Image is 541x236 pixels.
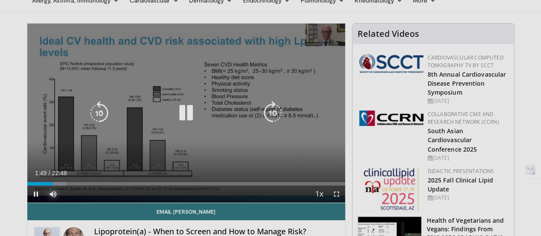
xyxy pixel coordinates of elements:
button: Mute [44,185,62,203]
a: 2025 Fall Clinical Lipid Update [428,176,493,193]
div: [DATE] [428,154,507,162]
div: [DATE] [428,194,507,202]
a: 8th Annual Cardiovascular Disease Prevention Symposium [428,70,506,96]
button: Fullscreen [328,185,345,203]
div: [DATE] [428,97,507,105]
div: Didactic Presentations [428,167,507,175]
span: 1:49 [35,170,47,176]
span: 22:48 [52,170,67,176]
button: Pause [27,185,44,203]
img: d65bce67-f81a-47c5-b47d-7b8806b59ca8.jpg.150x105_q85_autocrop_double_scale_upscale_version-0.2.jpg [364,167,419,212]
button: Playback Rate [311,185,328,203]
img: 51a70120-4f25-49cc-93a4-67582377e75f.png.150x105_q85_autocrop_double_scale_upscale_version-0.2.png [359,54,423,73]
video-js: Video Player [27,24,345,203]
a: Collaborative CME and Research Network (CCRN) [428,111,499,125]
span: / [49,170,50,176]
a: Email [PERSON_NAME] [27,203,345,220]
img: a04ee3ba-8487-4636-b0fb-5e8d268f3737.png.150x105_q85_autocrop_double_scale_upscale_version-0.2.png [359,111,423,126]
a: South Asian Cardiovascular Conference 2025 [428,127,477,153]
a: Cardiovascular Computed Tomography TV by SCCT [428,54,504,69]
div: Progress Bar [27,182,345,185]
h4: Related Videos [358,29,419,39]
